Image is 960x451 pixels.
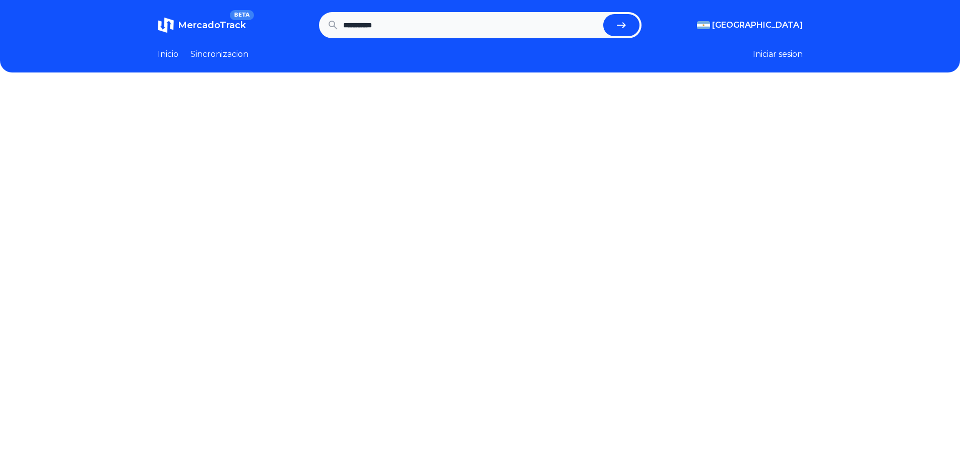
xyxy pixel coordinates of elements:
button: [GEOGRAPHIC_DATA] [697,19,803,31]
a: Sincronizacion [190,48,248,60]
span: BETA [230,10,253,20]
a: MercadoTrackBETA [158,17,246,33]
img: MercadoTrack [158,17,174,33]
button: Iniciar sesion [753,48,803,60]
span: [GEOGRAPHIC_DATA] [712,19,803,31]
span: MercadoTrack [178,20,246,31]
a: Inicio [158,48,178,60]
img: Argentina [697,21,710,29]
